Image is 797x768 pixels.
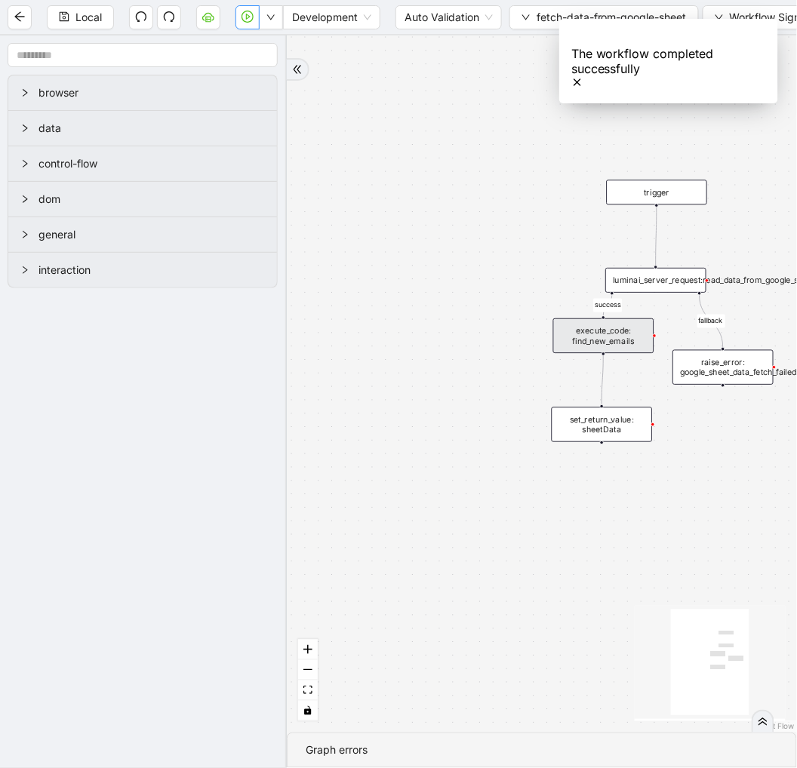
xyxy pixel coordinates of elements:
a: React Flow attribution [755,722,795,731]
div: trigger [607,180,708,204]
g: Edge from luminai_server_request:read_data_from_google_sheet to raise_error: google_sheet_data_fe... [697,295,725,347]
span: save [59,11,69,22]
div: set_return_value: sheetData [552,407,653,442]
span: play-circle [242,11,254,23]
span: right [20,230,29,239]
span: right [20,195,29,204]
div: luminai_server_request:read_data_from_google_sheet [605,268,706,293]
div: execute_code: find_new_emails [553,318,654,353]
span: plus-circle [715,395,731,411]
div: raise_error: google_sheet_data_fetch_failedplus-circle [672,350,774,385]
button: cloud-server [196,5,220,29]
span: browser [38,84,265,101]
div: Graph errors [306,742,778,759]
span: general [38,226,265,243]
span: right [20,266,29,275]
button: saveLocal [47,5,114,29]
div: dom [8,182,277,217]
button: downfetch-data-from-google-sheet [509,5,699,29]
button: play-circle [235,5,260,29]
span: data [38,120,265,137]
div: interaction [8,253,277,287]
button: undo [129,5,153,29]
span: control-flow [38,155,265,172]
div: control-flow [8,146,277,181]
g: Edge from luminai_server_request:read_data_from_google_sheet to execute_code: find_new_emails [593,295,622,315]
div: data [8,111,277,146]
button: redo [157,5,181,29]
span: down [266,13,275,22]
g: Edge from execute_code: find_new_emails to set_return_value: sheetData [602,355,604,404]
button: down [259,5,283,29]
div: set_return_value: sheetDataplus-circle [552,407,653,442]
span: Auto Validation [405,6,493,29]
button: arrow-left [8,5,32,29]
span: Development [292,6,371,29]
span: plus-circle [593,452,610,468]
div: general [8,217,277,252]
span: right [20,88,29,97]
span: right [20,159,29,168]
span: double-right [758,717,768,727]
button: toggle interactivity [298,701,318,721]
span: double-right [292,64,303,75]
span: down [522,13,531,22]
g: Edge from trigger to luminai_server_request:read_data_from_google_sheet [656,207,657,266]
div: raise_error: google_sheet_data_fetch_failed [672,350,774,385]
span: interaction [38,262,265,278]
span: undo [135,11,147,23]
span: redo [163,11,175,23]
span: arrow-left [14,11,26,23]
button: zoom out [298,660,318,680]
span: cloud-server [202,11,214,23]
div: The workflow completed successfully [571,46,766,76]
span: Local [75,9,102,26]
span: dom [38,191,265,207]
button: fit view [298,680,318,701]
button: zoom in [298,640,318,660]
div: browser [8,75,277,110]
span: right [20,124,29,133]
span: fetch-data-from-google-sheet [537,9,687,26]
